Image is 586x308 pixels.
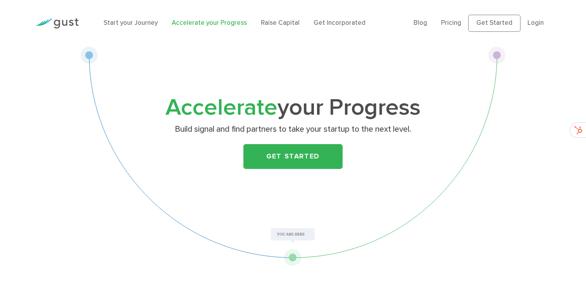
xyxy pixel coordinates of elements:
[35,18,79,29] img: Gust Logo
[261,19,300,27] a: Raise Capital
[143,124,443,135] p: Build signal and find partners to take your startup to the next level.
[414,19,427,27] a: Blog
[165,94,277,121] span: Accelerate
[243,144,343,169] a: Get Started
[140,97,446,119] h1: your Progress
[468,15,521,32] a: Get Started
[314,19,365,27] a: Get Incorporated
[172,19,247,27] a: Accelerate your Progress
[103,19,158,27] a: Start your Journey
[527,19,544,27] a: Login
[441,19,461,27] a: Pricing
